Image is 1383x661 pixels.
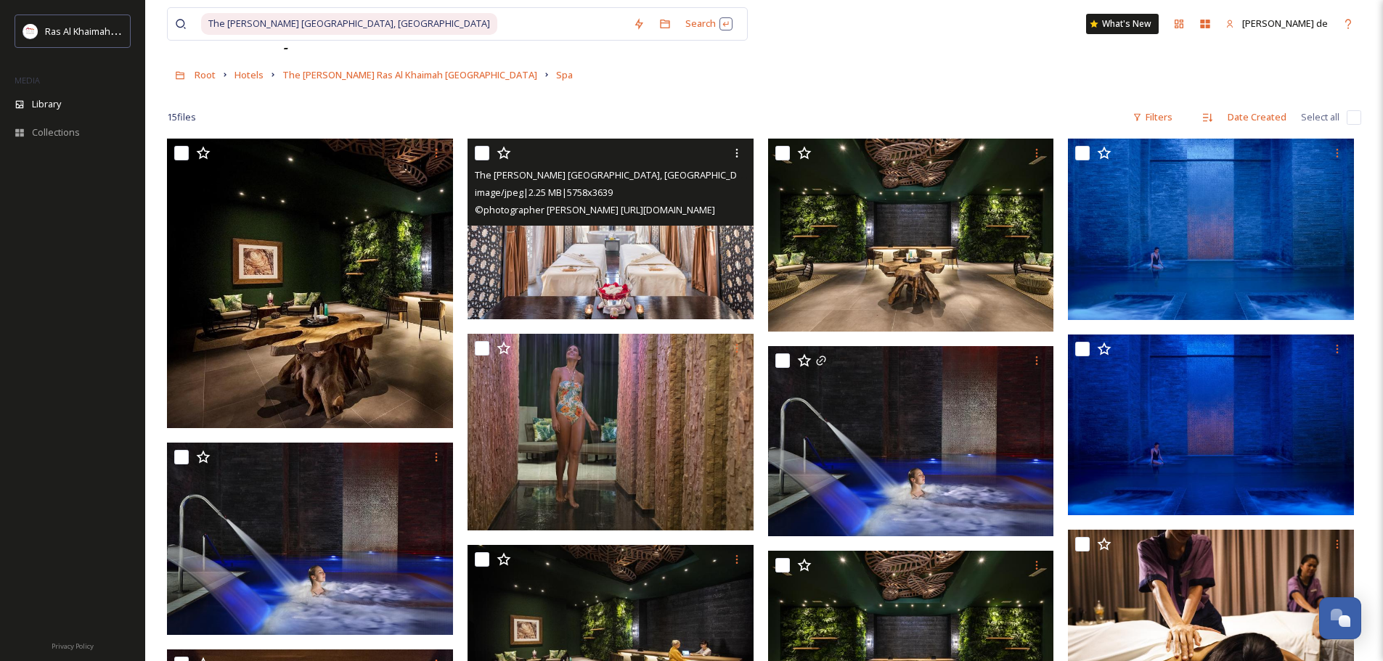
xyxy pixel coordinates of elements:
[1086,14,1159,34] a: What's New
[556,66,573,83] a: Spa
[1242,17,1328,30] span: [PERSON_NAME] de
[556,68,573,81] span: Spa
[468,334,754,530] img: The Ritz-Carlton Ras Al Khaimah, Al Wadi Desert Rainforest .tif
[32,126,80,139] span: Collections
[1301,110,1339,124] span: Select all
[768,139,1057,332] img: The Ritz-Carlton Ras Al Khaimah, Al Wadi Desert Rainforest.jpg
[468,139,754,319] img: The Ritz-Carlton Ras Al Khaimah, Al Wadi Desert Spa treatment room.jpg
[195,66,216,83] a: Root
[475,203,715,216] span: © photographer [PERSON_NAME] [URL][DOMAIN_NAME]
[1068,334,1354,515] img: the ritz carlton Ras Al khaimah al wadi desert.jpg
[678,9,740,38] div: Search
[52,636,94,654] a: Privacy Policy
[282,66,537,83] a: The [PERSON_NAME] Ras Al Khaimah [GEOGRAPHIC_DATA]
[167,139,456,428] img: The Ritz-Carlton Ras Al Khaimah, Al Wadi Desert The Rainforest.jpg
[1218,9,1335,38] a: [PERSON_NAME] de
[195,68,216,81] span: Root
[234,68,264,81] span: Hotels
[1068,139,1354,319] img: The Ritz-Carlton Ras Al Khaimah, Al Wadi Desert Spa.tif
[768,346,1054,537] img: the ritz carlton Ras Al khaimah al wadi desert.tif
[15,75,40,86] span: MEDIA
[282,68,537,81] span: The [PERSON_NAME] Ras Al Khaimah [GEOGRAPHIC_DATA]
[475,186,613,199] span: image/jpeg | 2.25 MB | 5758 x 3639
[1125,103,1180,131] div: Filters
[234,66,264,83] a: Hotels
[475,168,861,181] span: The [PERSON_NAME] [GEOGRAPHIC_DATA], [GEOGRAPHIC_DATA] Spa treatment room.jpg
[45,24,250,38] span: Ras Al Khaimah Tourism Development Authority
[201,13,497,34] span: The [PERSON_NAME] [GEOGRAPHIC_DATA], [GEOGRAPHIC_DATA]
[32,97,61,111] span: Library
[167,110,196,124] span: 15 file s
[1220,103,1294,131] div: Date Created
[167,443,456,636] img: The Ritz-Carlton Ras Al Khaimah, Al Wadi Desert Rainforest pool talent.jpg
[52,641,94,651] span: Privacy Policy
[23,24,38,38] img: Logo_RAKTDA_RGB-01.png
[1319,597,1361,639] button: Open Chat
